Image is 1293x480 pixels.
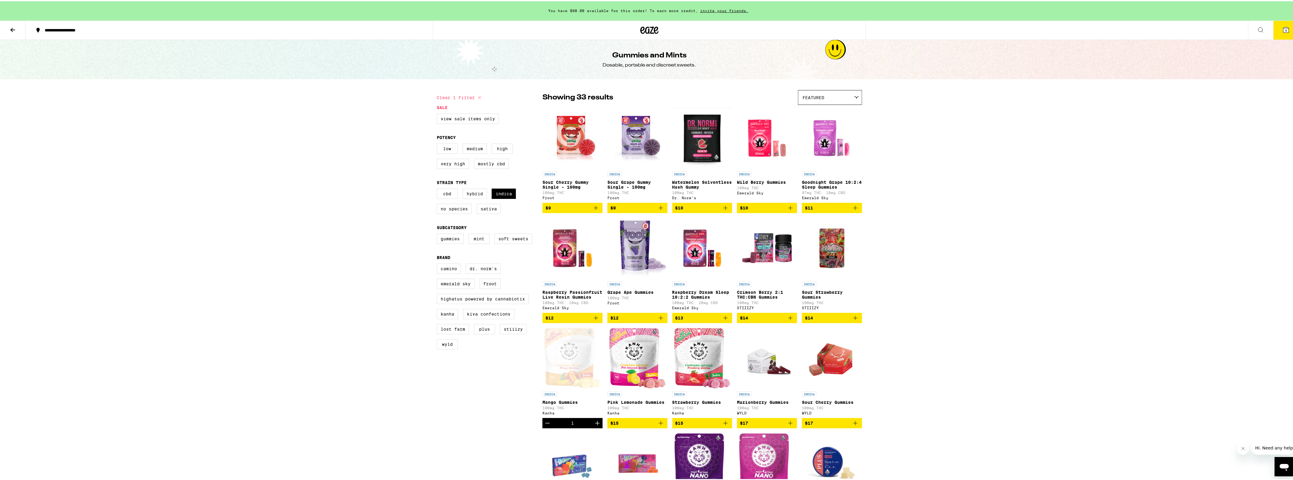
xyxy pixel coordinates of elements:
[437,224,467,229] legend: Subcategory
[737,327,797,417] a: Open page for Marionberry Gummies from WYLD
[802,94,824,99] span: Featured
[463,142,487,153] label: Medium
[737,107,797,202] a: Open page for Wild Berry Gummies from Emerald Sky
[607,107,667,202] a: Open page for Sour Grape Gummy Single - 100mg from Froot
[802,195,862,199] div: Emerald Sky
[607,179,667,188] p: Sour Grape Gummy Single - 100mg
[474,323,495,333] label: PLUS
[607,405,667,409] p: 100mg THC
[672,280,687,286] p: INDICA
[542,179,603,188] p: Sour Cherry Gummy Single - 100mg
[802,289,862,298] p: Sour Strawberry Gummies
[1237,441,1249,453] iframe: Close message
[672,300,732,303] p: 100mg THC: 20mg CBD
[542,217,603,277] img: Emerald Sky - Raspberry Passionfruit Live Resin Gummies
[674,327,731,387] img: Kanha - Strawberry Gummies
[437,338,458,348] label: WYLD
[437,112,499,123] label: View Sale Items Only
[545,314,554,319] span: $12
[802,312,862,322] button: Add to bag
[802,417,862,427] button: Add to bag
[672,390,687,396] p: INDICA
[802,179,862,188] p: Goodnight Grape 10:2:4 Sleep Gummies
[802,390,816,396] p: INDICA
[607,399,667,404] p: Pink Lemonade Gummies
[737,107,797,167] img: Emerald Sky - Wild Berry Gummies
[802,107,862,167] img: Emerald Sky - Goodnight Grape 10:2:4 Sleep Gummies
[737,170,751,176] p: INDICA
[802,410,862,414] div: WYLD
[437,134,456,139] legend: Potency
[610,204,616,209] span: $9
[542,107,603,202] a: Open page for Sour Cherry Gummy Single - 100mg from Froot
[737,410,797,414] div: WYLD
[607,195,667,199] div: Froot
[737,327,797,387] img: WYLD - Marionberry Gummies
[542,390,557,396] p: INDICA
[802,327,862,417] a: Open page for Sour Cherry Gummies from WYLD
[437,254,450,259] legend: Brand
[802,217,862,312] a: Open page for Sour Strawberry Gummies from STIIIZY
[542,91,613,102] p: Showing 33 results
[737,300,797,303] p: 100mg THC
[607,410,667,414] div: Kanha
[740,420,748,424] span: $17
[542,280,557,286] p: INDICA
[737,217,797,277] img: STIIIZY - Crimson Berry 2:1 THC:CBN Gummies
[675,314,683,319] span: $13
[437,187,458,198] label: CBD
[437,277,474,288] label: Emerald Sky
[672,107,732,202] a: Open page for Watermelon Solventless Hash Gummy from Dr. Norm's
[737,399,797,404] p: Marionberry Gummies
[672,305,732,309] div: Emerald Sky
[542,305,603,309] div: Emerald Sky
[437,89,483,104] button: Clear 1 filter
[740,204,748,209] span: $10
[802,399,862,404] p: Sour Cherry Gummies
[474,157,509,168] label: Mostly CBD
[437,323,469,333] label: Lost Farm
[492,187,516,198] label: Indica
[542,202,603,212] button: Add to bag
[672,405,732,409] p: 100mg THC
[607,390,622,396] p: INDICA
[607,217,667,277] img: Froot - Grape Ape Gummies
[479,277,501,288] label: Froot
[437,104,448,109] legend: Sale
[737,417,797,427] button: Add to bag
[673,107,731,167] img: Dr. Norm's - Watermelon Solventless Hash Gummy
[437,203,472,213] label: No Species
[542,405,603,409] p: 100mg THC
[542,399,603,404] p: Mango Gummies
[802,405,862,409] p: 100mg THC
[672,170,687,176] p: INDICA
[463,187,487,198] label: Hybrid
[802,107,862,202] a: Open page for Goodnight Grape 10:2:4 Sleep Gummies from Emerald Sky
[802,327,862,387] img: WYLD - Sour Cherry Gummies
[672,410,732,414] div: Kanha
[802,190,862,193] p: 97mg THC: 18mg CBD
[805,420,813,424] span: $17
[607,417,667,427] button: Add to bag
[607,327,667,417] a: Open page for Pink Lemonade Gummies from Kanha
[737,305,797,309] div: STIIIZY
[672,327,732,417] a: Open page for Strawberry Gummies from Kanha
[672,289,732,298] p: Raspberry Dream Sleep 10:2:2 Gummies
[802,300,862,303] p: 100mg THC
[437,142,458,153] label: Low
[737,289,797,298] p: Crimson Berry 2:1 THC:CBN Gummies
[607,280,622,286] p: INDICA
[737,390,751,396] p: INDICA
[437,232,464,243] label: Gummies
[494,232,532,243] label: Soft Sweets
[737,405,797,409] p: 100mg THC
[542,170,557,176] p: INDICA
[737,312,797,322] button: Add to bag
[607,289,667,294] p: Grape Ape Gummies
[737,190,797,194] div: Emerald Sky
[542,195,603,199] div: Froot
[1285,28,1287,31] span: 5
[477,203,501,213] label: Sativa
[463,308,514,318] label: Kiva Confections
[609,327,666,387] img: Kanha - Pink Lemonade Gummies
